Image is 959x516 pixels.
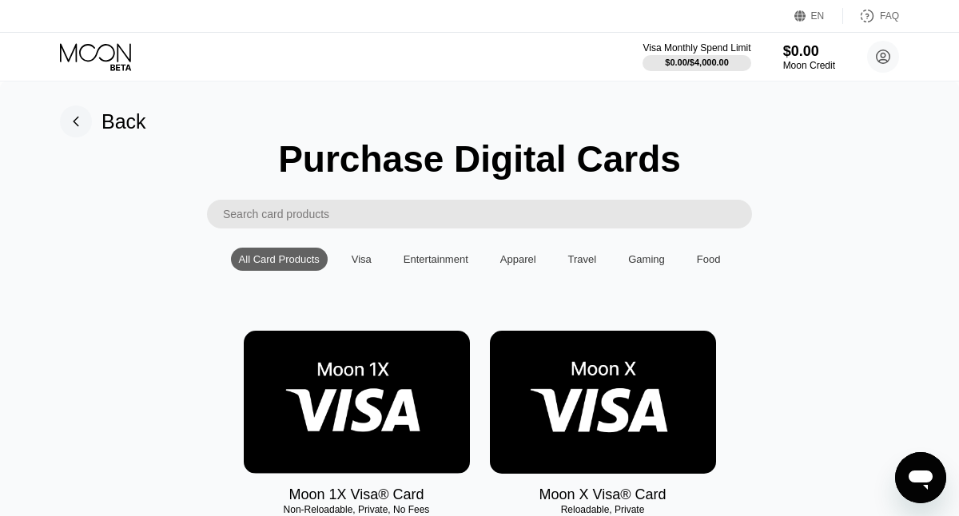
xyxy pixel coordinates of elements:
div: Moon Credit [783,60,835,71]
div: FAQ [880,10,899,22]
div: Travel [568,253,597,265]
div: Reloadable, Private [490,504,716,515]
div: Visa Monthly Spend Limit [643,42,750,54]
div: Gaming [620,248,673,271]
div: Entertainment [396,248,476,271]
div: $0.00 / $4,000.00 [665,58,729,67]
div: FAQ [843,8,899,24]
div: Moon X Visa® Card [539,486,666,503]
div: Travel [560,248,605,271]
div: Moon 1X Visa® Card [288,486,424,503]
div: $0.00Moon Credit [783,43,835,71]
div: EN [811,10,825,22]
div: Back [60,105,146,137]
input: Search card products [223,200,752,228]
div: Apparel [492,248,544,271]
div: Non-Reloadable, Private, No Fees [244,504,470,515]
div: Visa [344,248,380,271]
div: Food [689,248,729,271]
div: $0.00 [783,43,835,60]
div: Visa [352,253,372,265]
div: All Card Products [239,253,320,265]
div: Food [697,253,721,265]
div: Gaming [628,253,665,265]
div: Apparel [500,253,536,265]
div: Entertainment [404,253,468,265]
div: Back [101,110,146,133]
div: Visa Monthly Spend Limit$0.00/$4,000.00 [643,42,750,71]
div: EN [794,8,843,24]
iframe: Button to launch messaging window [895,452,946,503]
div: Purchase Digital Cards [278,137,681,181]
div: All Card Products [231,248,328,271]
